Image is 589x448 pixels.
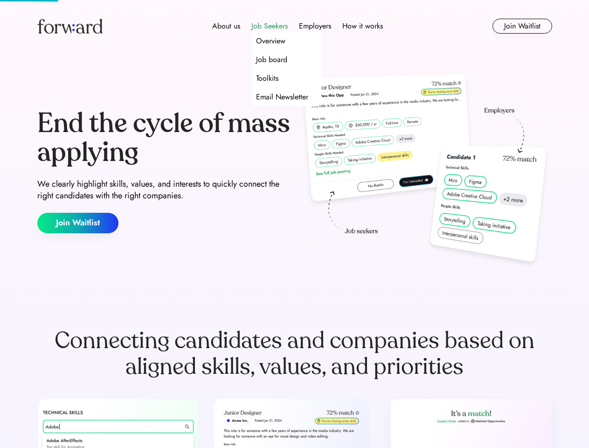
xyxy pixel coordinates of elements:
[37,109,291,167] div: End the cycle of mass applying
[256,91,308,103] div: Email Newsletter
[299,21,331,32] div: Employers
[37,19,103,34] img: Forward logo
[256,54,287,65] div: Job board
[37,213,118,233] button: Join Waitlist
[256,73,278,84] div: Toolkits
[251,21,288,32] div: Job Seekers
[37,328,552,380] div: Connecting candidates and companies based on aligned skills, values, and priorities
[212,21,240,32] div: About us
[256,35,285,47] div: Overview
[37,178,291,202] div: We clearly highlight skills, values, and interests to quickly connect the right candidates with t...
[298,71,552,272] img: hero-image.png
[492,19,552,34] button: Join Waitlist
[342,21,383,32] div: How it works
